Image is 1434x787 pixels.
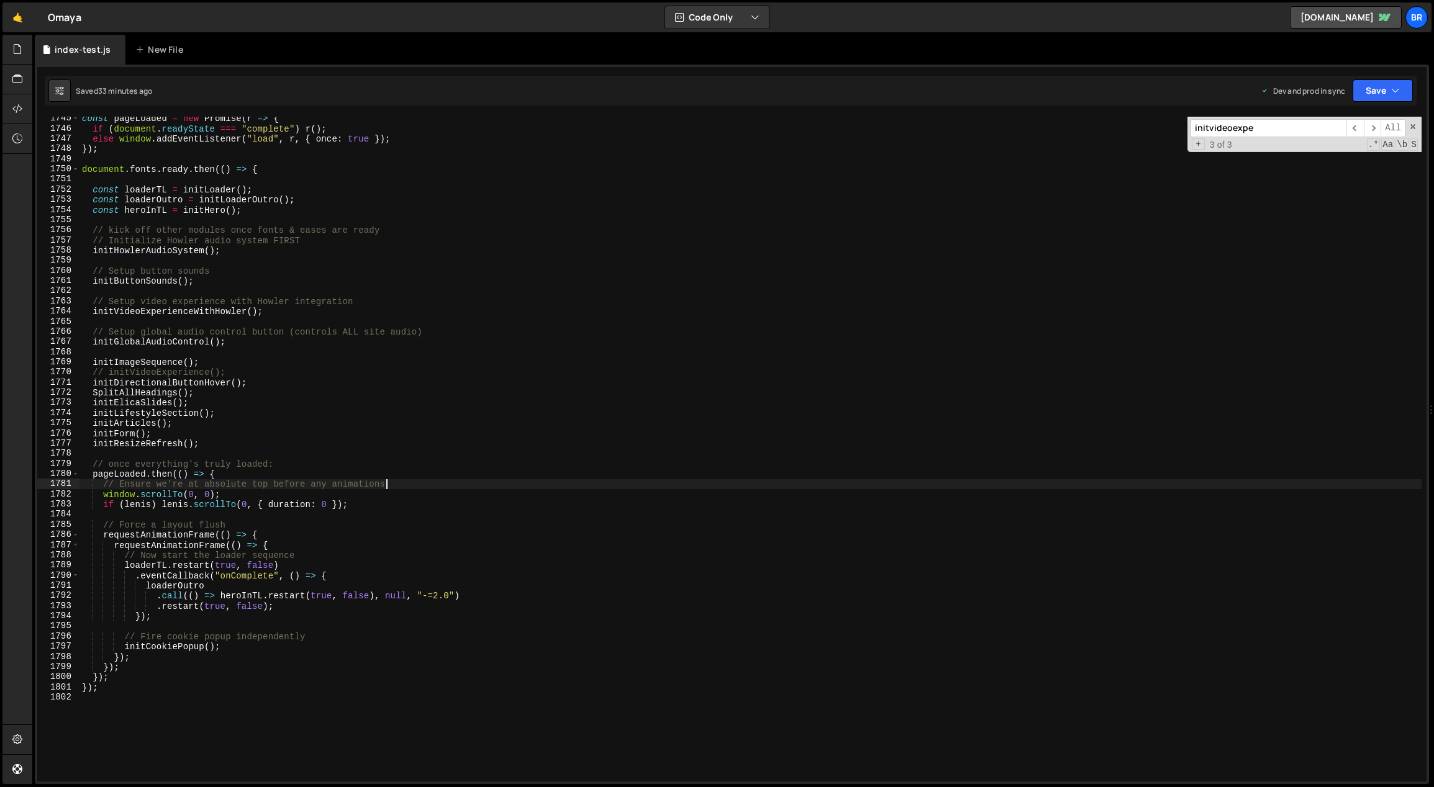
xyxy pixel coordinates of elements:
[37,529,79,539] div: 1786
[37,540,79,550] div: 1787
[37,408,79,418] div: 1774
[1410,138,1418,151] span: Search In Selection
[1192,138,1205,150] span: Toggle Replace mode
[37,397,79,407] div: 1773
[37,550,79,560] div: 1788
[37,428,79,438] div: 1776
[37,387,79,397] div: 1772
[37,590,79,600] div: 1792
[1205,140,1237,150] span: 3 of 3
[37,317,79,326] div: 1765
[37,469,79,479] div: 1780
[37,124,79,133] div: 1746
[37,245,79,255] div: 1758
[37,570,79,580] div: 1790
[37,235,79,245] div: 1757
[1381,138,1394,151] span: CaseSensitive Search
[48,10,81,25] div: Omaya
[37,662,79,672] div: 1799
[37,154,79,164] div: 1749
[37,336,79,346] div: 1767
[37,631,79,641] div: 1796
[1191,119,1346,137] input: Search for
[37,286,79,295] div: 1762
[37,347,79,357] div: 1768
[98,86,152,96] div: 33 minutes ago
[37,459,79,469] div: 1779
[37,184,79,194] div: 1752
[1261,86,1345,96] div: Dev and prod in sync
[37,499,79,509] div: 1783
[37,205,79,215] div: 1754
[37,143,79,153] div: 1748
[37,682,79,692] div: 1801
[37,479,79,488] div: 1781
[37,133,79,143] div: 1747
[37,215,79,225] div: 1755
[37,377,79,387] div: 1771
[37,438,79,448] div: 1777
[1367,138,1380,151] span: RegExp Search
[37,652,79,662] div: 1798
[37,255,79,265] div: 1759
[37,509,79,519] div: 1784
[37,560,79,570] div: 1789
[1353,79,1413,102] button: Save
[1381,119,1405,137] span: Alt-Enter
[37,672,79,681] div: 1800
[37,489,79,499] div: 1782
[37,194,79,204] div: 1753
[37,601,79,611] div: 1793
[135,43,188,56] div: New File
[665,6,769,29] button: Code Only
[37,306,79,316] div: 1764
[37,225,79,235] div: 1756
[37,418,79,428] div: 1775
[37,692,79,702] div: 1802
[37,641,79,651] div: 1797
[37,266,79,276] div: 1760
[55,43,111,56] div: index-test.js
[37,296,79,306] div: 1763
[37,611,79,621] div: 1794
[1364,119,1381,137] span: ​
[37,174,79,184] div: 1751
[1346,119,1364,137] span: ​
[37,276,79,286] div: 1761
[1290,6,1402,29] a: [DOMAIN_NAME]
[76,86,152,96] div: Saved
[37,367,79,377] div: 1770
[1405,6,1428,29] a: br
[37,621,79,631] div: 1795
[37,357,79,367] div: 1769
[37,164,79,174] div: 1750
[1395,138,1409,151] span: Whole Word Search
[2,2,33,32] a: 🤙
[37,448,79,458] div: 1778
[37,113,79,123] div: 1745
[37,326,79,336] div: 1766
[37,519,79,529] div: 1785
[37,580,79,590] div: 1791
